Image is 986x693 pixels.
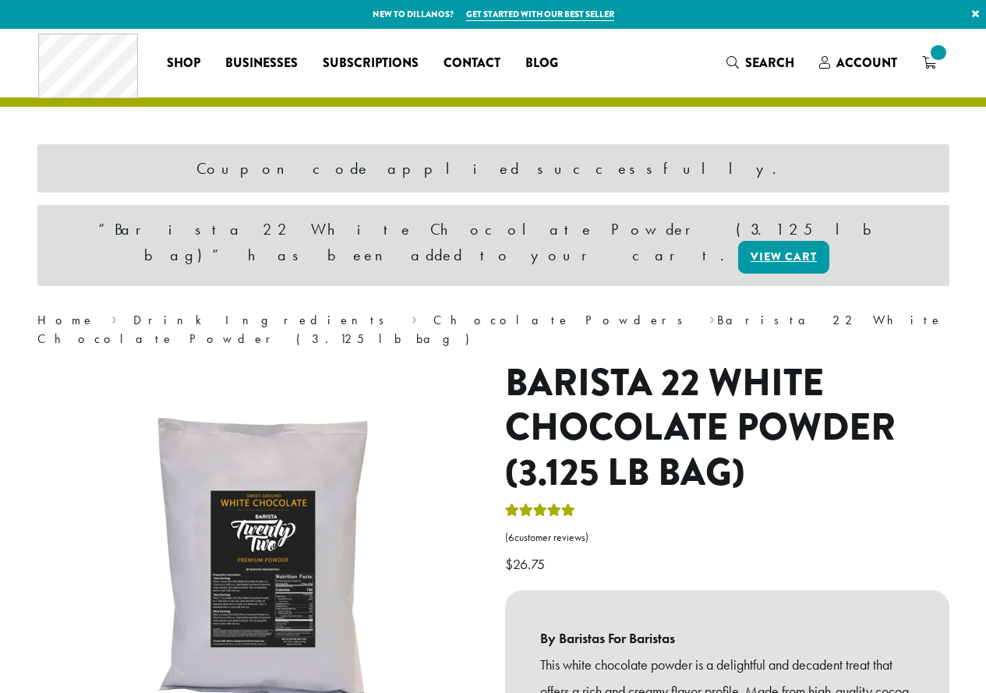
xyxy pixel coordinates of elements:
[154,51,213,76] a: Shop
[225,54,298,73] span: Businesses
[167,54,200,73] span: Shop
[540,625,914,652] b: By Baristas For Baristas
[111,306,117,330] span: ›
[37,312,95,328] a: Home
[444,54,500,73] span: Contact
[836,54,897,72] span: Account
[745,54,794,72] span: Search
[505,530,949,546] a: (6customer reviews)
[525,54,558,73] span: Blog
[714,50,807,76] a: Search
[37,311,949,348] nav: Breadcrumb
[505,555,513,573] span: $
[323,54,419,73] span: Subscriptions
[505,361,949,496] h1: Barista 22 White Chocolate Powder (3.125 lb bag)
[505,555,549,573] bdi: 26.75
[37,144,949,193] div: Coupon code applied successfully.
[466,8,614,21] a: Get started with our best seller
[37,205,949,286] div: “Barista 22 White Chocolate Powder (3.125 lb bag)” has been added to your cart.
[508,531,514,544] span: 6
[709,306,715,330] span: ›
[738,241,829,274] a: View cart
[433,312,693,328] a: Chocolate Powders
[505,501,575,525] div: Rated 5.00 out of 5
[133,312,394,328] a: Drink Ingredients
[412,306,417,330] span: ›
